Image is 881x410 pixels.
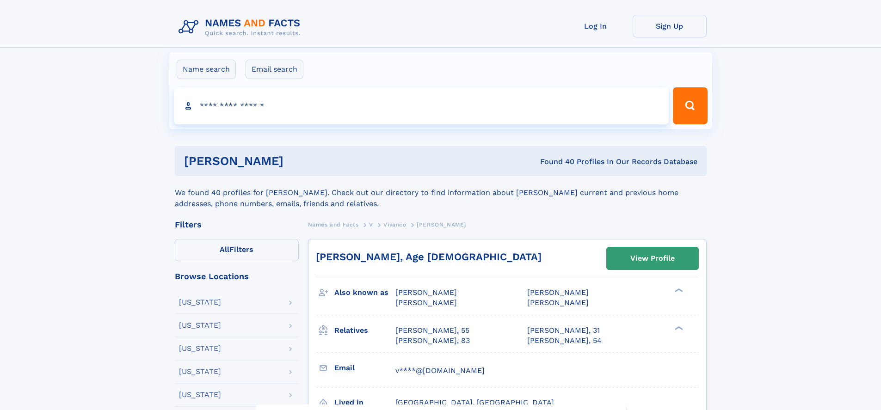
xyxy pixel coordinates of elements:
[334,323,395,338] h3: Relatives
[246,60,303,79] label: Email search
[175,15,308,40] img: Logo Names and Facts
[672,288,684,294] div: ❯
[184,155,412,167] h1: [PERSON_NAME]
[633,15,707,37] a: Sign Up
[369,221,373,228] span: V
[179,368,221,375] div: [US_STATE]
[395,298,457,307] span: [PERSON_NAME]
[395,398,554,407] span: [GEOGRAPHIC_DATA], [GEOGRAPHIC_DATA]
[179,391,221,398] div: [US_STATE]
[607,247,698,269] a: View Profile
[412,157,697,167] div: Found 40 Profiles In Our Records Database
[527,288,589,297] span: [PERSON_NAME]
[369,219,373,230] a: V
[174,87,669,124] input: search input
[417,221,466,228] span: [PERSON_NAME]
[527,298,589,307] span: [PERSON_NAME]
[383,221,406,228] span: Vivanco
[308,219,359,230] a: Names and Facts
[527,336,602,346] a: [PERSON_NAME], 54
[559,15,633,37] a: Log In
[334,360,395,376] h3: Email
[673,87,707,124] button: Search Button
[179,345,221,352] div: [US_STATE]
[177,60,236,79] label: Name search
[334,285,395,300] h3: Also known as
[383,219,406,230] a: Vivanco
[630,248,675,269] div: View Profile
[175,220,299,229] div: Filters
[175,176,707,209] div: We found 40 profiles for [PERSON_NAME]. Check out our directory to find information about [PERSON...
[395,325,469,336] a: [PERSON_NAME], 55
[175,272,299,281] div: Browse Locations
[395,336,470,346] a: [PERSON_NAME], 83
[316,251,542,263] a: [PERSON_NAME], Age [DEMOGRAPHIC_DATA]
[220,245,229,254] span: All
[179,322,221,329] div: [US_STATE]
[179,299,221,306] div: [US_STATE]
[672,325,684,331] div: ❯
[527,325,600,336] a: [PERSON_NAME], 31
[395,288,457,297] span: [PERSON_NAME]
[175,239,299,261] label: Filters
